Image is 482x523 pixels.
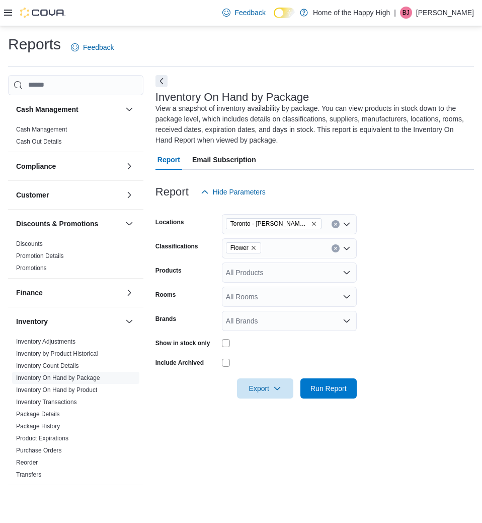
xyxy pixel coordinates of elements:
span: Reorder [16,459,38,467]
a: Package Details [16,411,60,418]
label: Classifications [155,242,198,250]
button: Clear input [332,244,340,252]
button: Remove Toronto - Danforth Ave - Friendly Stranger from selection in this group [311,221,317,227]
a: Inventory Transactions [16,399,77,406]
a: Cash Management [16,126,67,133]
span: Product Expirations [16,434,68,442]
button: Inventory [16,316,121,326]
span: Cash Management [16,125,67,134]
span: Toronto - Danforth Ave - Friendly Stranger [226,218,322,229]
a: Inventory by Product Historical [16,350,98,357]
h1: Reports [8,34,61,54]
span: Transfers [16,471,41,479]
img: Cova [20,8,65,18]
span: Inventory Adjustments [16,338,75,346]
button: Finance [16,288,121,298]
h3: Report [155,186,189,198]
span: Toronto - [PERSON_NAME] Ave - Friendly Stranger [230,219,309,229]
button: Finance [123,287,135,299]
span: Run Report [310,383,347,394]
label: Brands [155,315,176,323]
a: Feedback [218,3,269,23]
button: Customer [16,190,121,200]
button: Inventory [123,315,135,328]
p: | [394,7,396,19]
h3: Inventory On Hand by Package [155,91,309,103]
span: Inventory Count Details [16,362,79,370]
label: Show in stock only [155,339,210,347]
button: Customer [123,189,135,201]
h3: Compliance [16,161,56,171]
label: Locations [155,218,184,226]
label: Products [155,267,182,275]
span: Export [243,378,287,399]
span: Inventory On Hand by Package [16,374,100,382]
span: Inventory On Hand by Product [16,386,97,394]
span: Email Subscription [192,150,256,170]
a: Inventory On Hand by Product [16,386,97,394]
span: Flower [226,242,261,253]
h3: Cash Management [16,104,78,114]
a: Transfers [16,471,41,478]
span: Discounts [16,240,43,248]
a: Feedback [67,37,118,57]
button: Next [155,75,168,87]
span: Flower [230,243,249,253]
label: Include Archived [155,359,204,367]
a: Purchase Orders [16,447,62,454]
a: Inventory Adjustments [16,338,75,345]
button: Open list of options [343,244,351,252]
span: Report [157,150,180,170]
span: Inventory by Product Historical [16,350,98,358]
div: Brock Jekill [400,7,412,19]
button: Open list of options [343,293,351,301]
button: Open list of options [343,317,351,325]
a: Discounts [16,240,43,247]
a: Inventory On Hand by Package [16,374,100,381]
span: Promotions [16,264,47,272]
button: Export [237,378,293,399]
label: Rooms [155,291,176,299]
span: Package Details [16,410,60,418]
button: Open list of options [343,269,351,277]
button: Cash Management [16,104,121,114]
span: Feedback [83,42,114,52]
button: Discounts & Promotions [123,218,135,230]
span: Inventory Transactions [16,398,77,406]
div: Discounts & Promotions [8,238,143,278]
h3: Discounts & Promotions [16,219,98,229]
span: Promotion Details [16,252,64,260]
a: Promotions [16,265,47,272]
h3: Inventory [16,316,48,326]
span: Package History [16,422,60,430]
a: Product Expirations [16,435,68,442]
div: View a snapshot of inventory availability by package. You can view products in stock down to the ... [155,103,469,146]
p: Home of the Happy High [313,7,390,19]
div: Inventory [8,336,143,485]
button: Compliance [123,160,135,172]
span: Feedback [234,8,265,18]
button: Clear input [332,220,340,228]
a: Reorder [16,459,38,466]
span: Purchase Orders [16,446,62,454]
button: Compliance [16,161,121,171]
a: Cash Out Details [16,138,62,145]
a: Package History [16,423,60,430]
span: BJ [403,7,410,19]
button: Discounts & Promotions [16,219,121,229]
button: Cash Management [123,103,135,115]
span: Cash Out Details [16,138,62,146]
h3: Finance [16,288,43,298]
button: Run Report [300,378,357,399]
button: Hide Parameters [197,182,270,202]
h3: Customer [16,190,49,200]
a: Inventory Count Details [16,362,79,369]
a: Promotion Details [16,252,64,259]
p: [PERSON_NAME] [416,7,474,19]
div: Cash Management [8,123,143,152]
input: Dark Mode [274,8,295,18]
span: Hide Parameters [213,187,266,197]
button: Open list of options [343,220,351,228]
button: Remove Flower from selection in this group [251,245,257,251]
